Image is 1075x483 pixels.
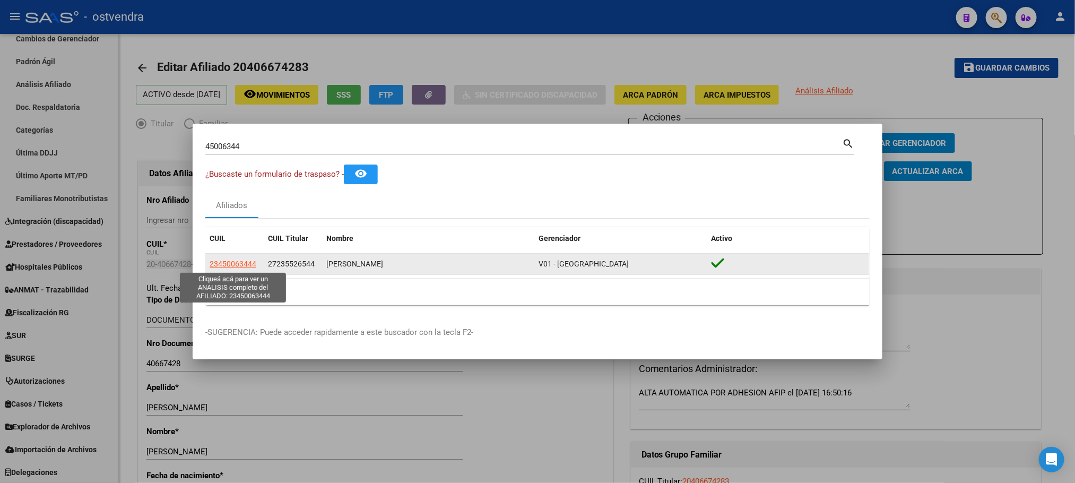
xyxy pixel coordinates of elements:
span: 23450063444 [210,260,256,268]
div: 1 total [205,279,870,305]
datatable-header-cell: CUIL [205,227,264,250]
mat-icon: search [842,136,854,149]
div: [PERSON_NAME] [326,258,530,270]
span: CUIL [210,234,226,243]
datatable-header-cell: Gerenciador [534,227,707,250]
span: V01 - [GEOGRAPHIC_DATA] [539,260,629,268]
span: 27235526544 [268,260,315,268]
mat-icon: remove_red_eye [354,167,367,180]
div: Afiliados [216,200,248,212]
datatable-header-cell: Activo [707,227,870,250]
div: Open Intercom Messenger [1039,447,1064,472]
span: Nombre [326,234,353,243]
span: CUIL Titular [268,234,308,243]
p: -SUGERENCIA: Puede acceder rapidamente a este buscador con la tecla F2- [205,326,870,339]
span: ¿Buscaste un formulario de traspaso? - [205,169,344,179]
datatable-header-cell: Nombre [322,227,534,250]
span: Activo [712,234,733,243]
span: Gerenciador [539,234,580,243]
datatable-header-cell: CUIL Titular [264,227,322,250]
